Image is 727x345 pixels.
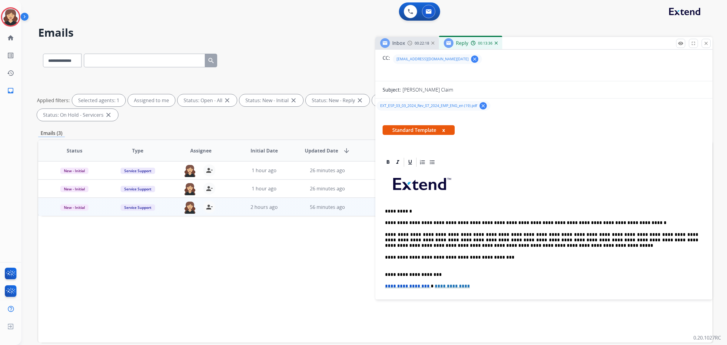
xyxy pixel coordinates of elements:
span: New - Initial [60,168,88,174]
mat-icon: remove_red_eye [678,41,683,46]
mat-icon: list_alt [7,52,14,59]
img: agent-avatar [184,201,196,214]
div: Status: Open - All [178,94,237,106]
span: Initial Date [251,147,278,154]
mat-icon: home [7,34,14,42]
span: Reply [456,40,468,46]
span: Status [67,147,82,154]
span: 00:22:18 [415,41,429,46]
span: New - Initial [60,204,88,211]
div: Ordered List [418,158,427,167]
p: Subject: [383,86,401,93]
mat-icon: close [224,97,231,104]
img: agent-avatar [184,183,196,195]
h2: Emails [38,27,712,39]
span: 1 hour ago [252,167,277,174]
img: agent-avatar [184,164,196,177]
div: Status: On-hold – Internal [372,94,451,106]
mat-icon: close [290,97,297,104]
div: Bullet List [428,158,437,167]
div: Status: New - Initial [239,94,303,106]
div: Underline [406,158,415,167]
span: 00:13:36 [478,41,493,46]
div: Italic [393,158,402,167]
span: EXT_ESP_03_03_2024_Rev_07_2024_EMP_ENG_en (19).pdf [380,103,477,108]
mat-icon: clear [480,103,486,109]
div: Selected agents: 1 [72,94,125,106]
div: Status: New - Reply [306,94,370,106]
mat-icon: search [207,57,215,64]
span: Inbox [392,40,405,46]
mat-icon: close [105,111,112,119]
mat-icon: close [703,41,709,46]
mat-icon: person_remove [206,203,213,211]
img: avatar [2,8,19,25]
mat-icon: person_remove [206,185,213,192]
div: Status: On Hold - Servicers [37,109,118,121]
span: Service Support [121,186,155,192]
span: 26 minutes ago [310,167,345,174]
div: Assigned to me [128,94,175,106]
span: 1 hour ago [252,185,277,192]
button: x [442,126,445,134]
span: Service Support [121,168,155,174]
mat-icon: close [356,97,363,104]
span: New - Initial [60,186,88,192]
p: Applied filters: [37,97,70,104]
span: Assignee [190,147,211,154]
mat-icon: clear [472,56,477,62]
span: Standard Template [383,125,455,135]
mat-icon: person_remove [206,167,213,174]
p: CC: [383,54,390,62]
p: [PERSON_NAME] Claim [403,86,453,93]
div: Bold [383,158,393,167]
span: 26 minutes ago [310,185,345,192]
p: Emails (3) [38,129,65,137]
span: Service Support [121,204,155,211]
span: Type [132,147,143,154]
mat-icon: arrow_downward [343,147,350,154]
span: 56 minutes ago [310,204,345,210]
p: 0.20.1027RC [693,334,721,341]
span: Updated Date [305,147,338,154]
span: [EMAIL_ADDRESS][DOMAIN_NAME][DATE] [397,57,469,62]
span: 2 hours ago [251,204,278,210]
mat-icon: history [7,69,14,77]
mat-icon: inbox [7,87,14,94]
mat-icon: fullscreen [691,41,696,46]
